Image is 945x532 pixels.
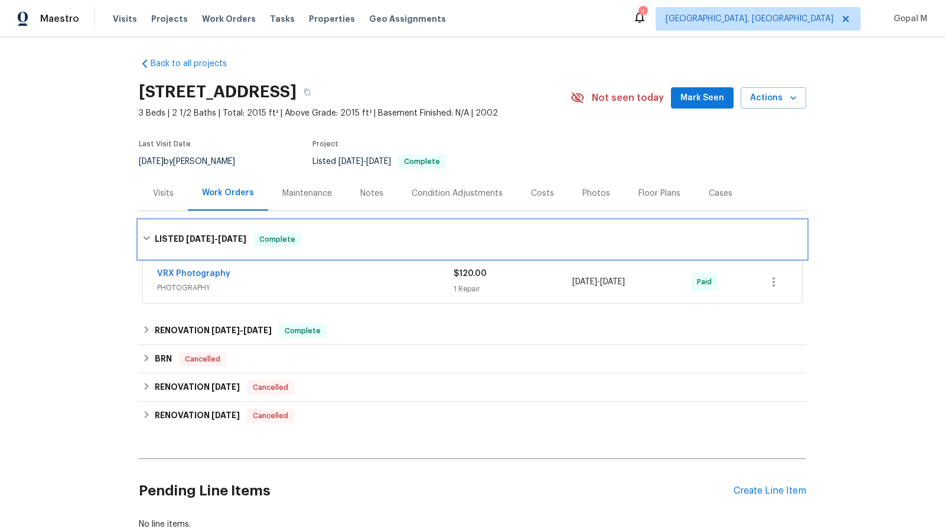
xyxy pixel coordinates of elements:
span: Complete [399,158,445,165]
span: - [186,235,246,243]
div: BRN Cancelled [139,345,806,373]
h2: [STREET_ADDRESS] [139,86,296,98]
div: LISTED [DATE]-[DATE]Complete [139,221,806,258]
span: [GEOGRAPHIC_DATA], [GEOGRAPHIC_DATA] [666,13,833,25]
h2: Pending Line Items [139,464,734,518]
span: Tasks [270,15,295,23]
div: Costs [531,188,554,199]
div: No line items. [139,518,806,530]
div: RENOVATION [DATE]Cancelled [139,373,806,402]
span: Complete [255,234,300,245]
span: [DATE] [600,278,625,286]
span: 3 Beds | 2 1/2 Baths | Total: 2015 ft² | Above Grade: 2015 ft² | Basement Finished: N/A | 2002 [139,107,571,119]
span: [DATE] [572,278,597,286]
div: 1 Repair [454,283,572,295]
span: Maestro [40,13,79,25]
div: Notes [360,188,383,199]
div: RENOVATION [DATE]-[DATE]Complete [139,317,806,345]
h6: RENOVATION [155,380,240,395]
span: [DATE] [218,235,246,243]
div: Work Orders [202,187,254,199]
div: Condition Adjustments [412,188,503,199]
h6: LISTED [155,232,246,247]
div: Visits [153,188,174,199]
span: Visits [113,13,137,25]
span: - [211,326,272,334]
h6: RENOVATION [155,324,272,338]
div: by [PERSON_NAME] [139,155,249,169]
span: [DATE] [338,157,363,166]
span: PHOTOGRAPHY [157,282,454,294]
span: Geo Assignments [369,13,446,25]
span: [DATE] [139,157,164,166]
button: Copy Address [296,81,318,103]
span: Projects [151,13,188,25]
h6: BRN [155,352,172,366]
span: Actions [750,91,797,106]
span: [DATE] [211,411,240,419]
span: Listed [312,157,446,166]
span: Mark Seen [680,91,724,106]
span: [DATE] [366,157,391,166]
span: Cancelled [248,410,293,422]
div: Photos [582,188,610,199]
span: [DATE] [186,235,214,243]
span: Not seen today [592,92,664,104]
span: Work Orders [202,13,256,25]
span: Paid [697,276,716,288]
div: 1 [638,7,647,19]
a: Back to all projects [139,58,252,70]
div: Maintenance [282,188,332,199]
span: $120.00 [454,270,487,278]
div: Create Line Item [734,485,806,497]
div: Floor Plans [638,188,680,199]
span: Last Visit Date [139,140,191,147]
span: Project [312,140,338,147]
span: Complete [280,325,325,337]
h6: RENOVATION [155,409,240,423]
span: Cancelled [248,382,293,393]
span: - [338,157,391,166]
button: Actions [741,87,806,109]
span: [DATE] [211,383,240,391]
span: [DATE] [211,326,240,334]
span: Properties [309,13,355,25]
button: Mark Seen [671,87,734,109]
span: Cancelled [180,353,225,365]
div: Cases [709,188,732,199]
span: [DATE] [243,326,272,334]
a: VRX Photography [157,270,230,278]
span: Gopal M [889,13,927,25]
div: RENOVATION [DATE]Cancelled [139,402,806,430]
span: - [572,276,625,288]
